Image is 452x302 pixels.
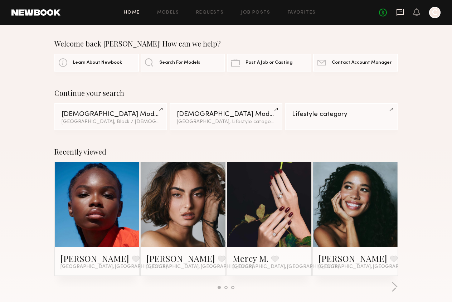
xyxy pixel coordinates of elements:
a: [PERSON_NAME] [60,253,129,264]
a: Search For Models [141,54,225,72]
a: Mercy M. [233,253,268,264]
div: Welcome back [PERSON_NAME]! How can we help? [54,39,398,48]
a: [PERSON_NAME] [146,253,215,264]
div: Continue your search [54,89,398,97]
div: Lifestyle category [292,111,391,118]
a: Contact Account Manager [313,54,398,72]
span: [GEOGRAPHIC_DATA], [GEOGRAPHIC_DATA] [146,264,253,270]
div: [GEOGRAPHIC_DATA], Lifestyle category [177,120,276,125]
a: Lifestyle category [285,103,398,130]
span: [GEOGRAPHIC_DATA], [GEOGRAPHIC_DATA] [319,264,425,270]
span: Search For Models [159,60,200,65]
a: [PERSON_NAME] [319,253,387,264]
span: & 1 other filter [275,120,306,124]
a: Requests [196,10,224,15]
a: [DEMOGRAPHIC_DATA] Models[GEOGRAPHIC_DATA], Lifestyle category&1other filter [170,103,283,130]
span: Post A Job or Casting [246,60,292,65]
div: [GEOGRAPHIC_DATA], Black / [DEMOGRAPHIC_DATA] [62,120,160,125]
div: Recently viewed [54,147,398,156]
a: Favorites [288,10,316,15]
span: Learn About Newbook [73,60,122,65]
a: Models [157,10,179,15]
a: C [429,7,441,18]
span: Contact Account Manager [332,60,392,65]
span: [GEOGRAPHIC_DATA], [GEOGRAPHIC_DATA] [233,264,339,270]
div: [DEMOGRAPHIC_DATA] Models [62,111,160,118]
a: Home [124,10,140,15]
a: [DEMOGRAPHIC_DATA] Models[GEOGRAPHIC_DATA], Black / [DEMOGRAPHIC_DATA] [54,103,167,130]
a: Job Posts [241,10,271,15]
a: Post A Job or Casting [227,54,311,72]
a: Learn About Newbook [54,54,139,72]
div: [DEMOGRAPHIC_DATA] Models [177,111,276,118]
span: [GEOGRAPHIC_DATA], [GEOGRAPHIC_DATA] [60,264,167,270]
